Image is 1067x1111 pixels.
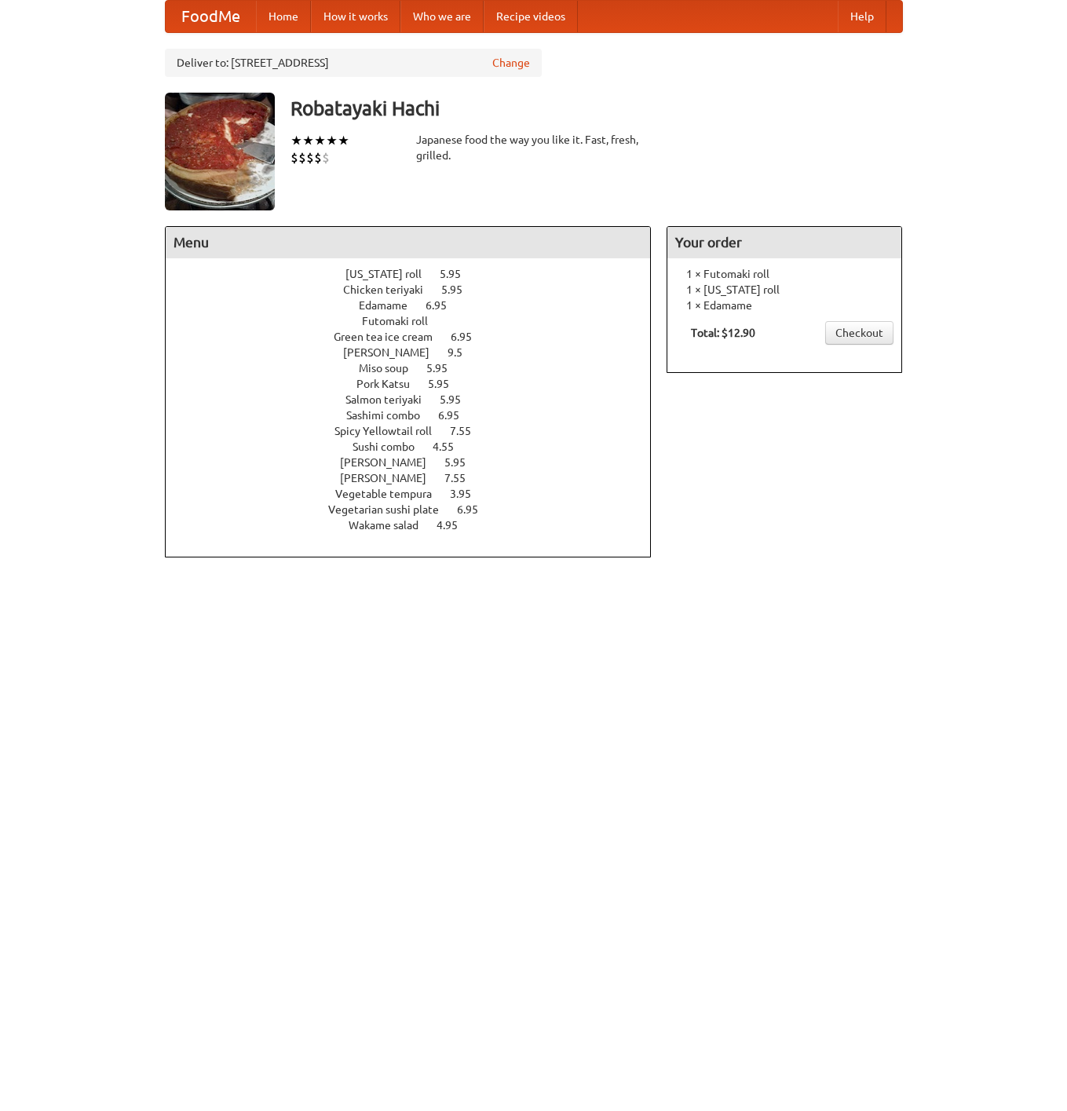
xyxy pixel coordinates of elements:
[166,227,651,258] h4: Menu
[416,132,652,163] div: Japanese food the way you like it. Fast, fresh, grilled.
[314,132,326,149] li: ★
[306,149,314,166] li: $
[484,1,578,32] a: Recipe videos
[349,519,487,532] a: Wakame salad 4.95
[291,149,298,166] li: $
[328,503,455,516] span: Vegetarian sushi plate
[359,362,477,375] a: Miso soup 5.95
[441,283,478,296] span: 5.95
[166,1,256,32] a: FoodMe
[448,346,478,359] span: 9.5
[359,299,476,312] a: Edamame 6.95
[340,472,442,484] span: [PERSON_NAME]
[362,315,444,327] span: Futomaki roll
[165,93,275,210] img: angular.jpg
[334,425,500,437] a: Spicy Yellowtail roll 7.55
[675,298,893,313] li: 1 × Edamame
[437,519,473,532] span: 4.95
[451,331,488,343] span: 6.95
[353,440,483,453] a: Sushi combo 4.55
[444,456,481,469] span: 5.95
[291,132,302,149] li: ★
[345,393,490,406] a: Salmon teriyaki 5.95
[291,93,903,124] h3: Robatayaki Hachi
[334,331,501,343] a: Green tea ice cream 6.95
[450,425,487,437] span: 7.55
[346,409,436,422] span: Sashimi combo
[343,346,491,359] a: [PERSON_NAME] 9.5
[440,393,477,406] span: 5.95
[340,472,495,484] a: [PERSON_NAME] 7.55
[334,331,448,343] span: Green tea ice cream
[426,362,463,375] span: 5.95
[326,132,338,149] li: ★
[359,299,423,312] span: Edamame
[345,393,437,406] span: Salmon teriyaki
[433,440,470,453] span: 4.55
[338,132,349,149] li: ★
[438,409,475,422] span: 6.95
[345,268,490,280] a: [US_STATE] roll 5.95
[359,362,424,375] span: Miso soup
[302,132,314,149] li: ★
[343,346,445,359] span: [PERSON_NAME]
[322,149,330,166] li: $
[314,149,322,166] li: $
[298,149,306,166] li: $
[165,49,542,77] div: Deliver to: [STREET_ADDRESS]
[450,488,487,500] span: 3.95
[328,503,507,516] a: Vegetarian sushi plate 6.95
[440,268,477,280] span: 5.95
[343,283,439,296] span: Chicken teriyaki
[334,425,448,437] span: Spicy Yellowtail roll
[335,488,448,500] span: Vegetable tempura
[356,378,478,390] a: Pork Katsu 5.95
[675,266,893,282] li: 1 × Futomaki roll
[345,268,437,280] span: [US_STATE] roll
[400,1,484,32] a: Who we are
[675,282,893,298] li: 1 × [US_STATE] roll
[335,488,500,500] a: Vegetable tempura 3.95
[311,1,400,32] a: How it works
[457,503,494,516] span: 6.95
[256,1,311,32] a: Home
[346,409,488,422] a: Sashimi combo 6.95
[492,55,530,71] a: Change
[340,456,442,469] span: [PERSON_NAME]
[691,327,755,339] b: Total: $12.90
[667,227,901,258] h4: Your order
[444,472,481,484] span: 7.55
[349,519,434,532] span: Wakame salad
[340,456,495,469] a: [PERSON_NAME] 5.95
[426,299,462,312] span: 6.95
[428,378,465,390] span: 5.95
[353,440,430,453] span: Sushi combo
[343,283,491,296] a: Chicken teriyaki 5.95
[362,315,473,327] a: Futomaki roll
[356,378,426,390] span: Pork Katsu
[825,321,893,345] a: Checkout
[838,1,886,32] a: Help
